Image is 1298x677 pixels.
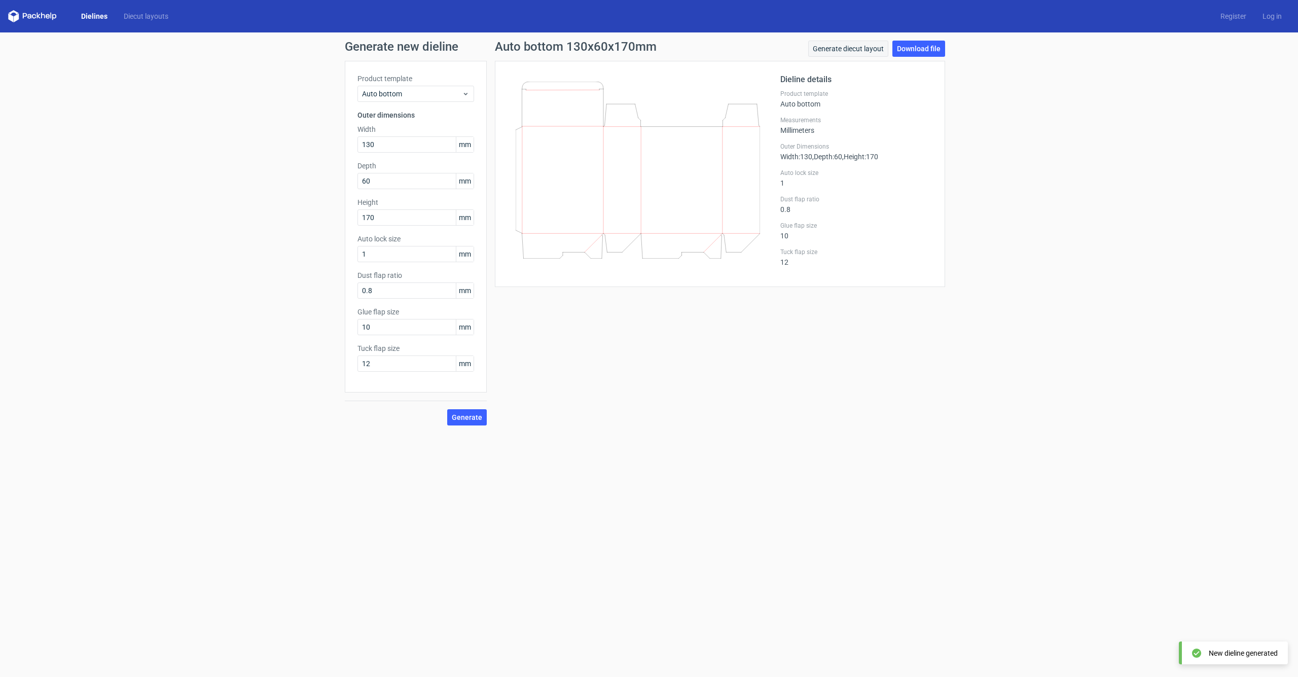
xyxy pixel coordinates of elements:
[780,142,932,151] label: Outer Dimensions
[780,153,812,161] span: Width : 130
[780,90,932,98] label: Product template
[780,90,932,108] div: Auto bottom
[447,409,487,425] button: Generate
[456,283,474,298] span: mm
[780,74,932,86] h2: Dieline details
[456,246,474,262] span: mm
[357,343,474,353] label: Tuck flap size
[456,319,474,335] span: mm
[808,41,888,57] a: Generate diecut layout
[456,173,474,189] span: mm
[357,161,474,171] label: Depth
[116,11,176,21] a: Diecut layouts
[357,124,474,134] label: Width
[357,270,474,280] label: Dust flap ratio
[780,248,932,256] label: Tuck flap size
[456,137,474,152] span: mm
[780,195,932,213] div: 0.8
[780,222,932,230] label: Glue flap size
[812,153,842,161] span: , Depth : 60
[842,153,878,161] span: , Height : 170
[780,195,932,203] label: Dust flap ratio
[456,356,474,371] span: mm
[357,110,474,120] h3: Outer dimensions
[357,197,474,207] label: Height
[357,307,474,317] label: Glue flap size
[780,116,932,134] div: Millimeters
[1212,11,1254,21] a: Register
[780,169,932,187] div: 1
[357,74,474,84] label: Product template
[1209,648,1278,658] div: New dieline generated
[892,41,945,57] a: Download file
[780,116,932,124] label: Measurements
[362,89,462,99] span: Auto bottom
[495,41,657,53] h1: Auto bottom 130x60x170mm
[780,248,932,266] div: 12
[780,222,932,240] div: 10
[1254,11,1290,21] a: Log in
[452,414,482,421] span: Generate
[345,41,953,53] h1: Generate new dieline
[456,210,474,225] span: mm
[780,169,932,177] label: Auto lock size
[73,11,116,21] a: Dielines
[357,234,474,244] label: Auto lock size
